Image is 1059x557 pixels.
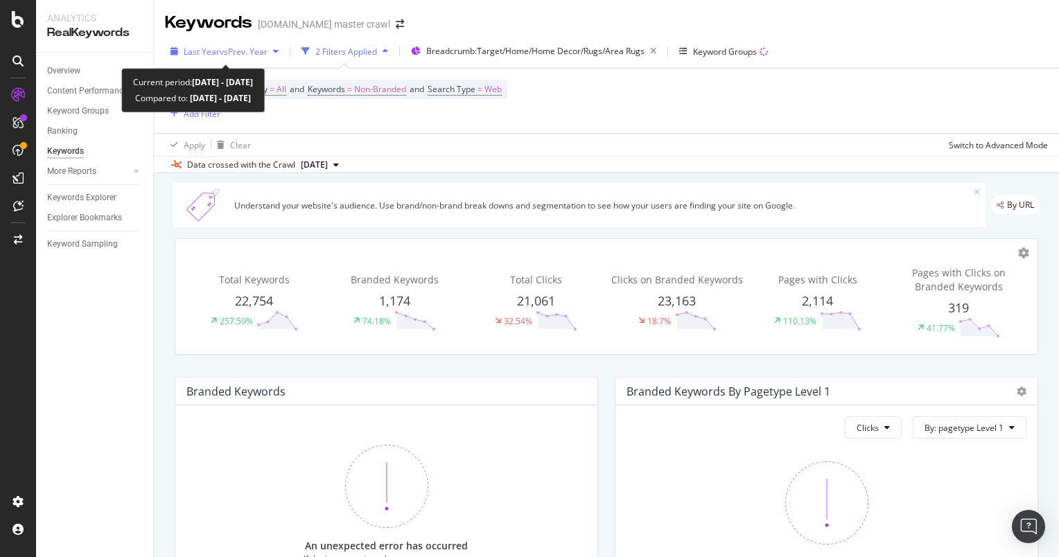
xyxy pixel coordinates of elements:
div: Analytics [47,11,142,25]
div: Ranking [47,124,78,139]
span: 1,174 [379,292,410,309]
div: More Reports [47,164,96,179]
div: Compared to: [135,90,251,106]
div: Keywords [165,11,252,35]
span: and [290,83,304,95]
span: Pages with Clicks on Branded Keywords [912,266,1006,293]
div: [DOMAIN_NAME] master crawl [258,17,390,31]
div: RealKeywords [47,25,142,41]
div: Keyword Sampling [47,237,118,251]
div: Keyword Groups [47,104,109,118]
div: Content Performance [47,84,128,98]
div: 257.59% [220,315,253,327]
span: Web [484,80,502,99]
span: 22,754 [235,292,273,309]
div: Keyword Groups [693,46,757,58]
div: legacy label [991,195,1040,215]
span: 319 [948,299,969,316]
a: Overview [47,64,143,78]
span: Non-Branded [354,80,406,99]
button: Switch to Advanced Mode [943,134,1048,156]
button: Breadcrumb:Target/Home/Home Decor/Rugs/Area Rugs [405,40,662,62]
div: arrow-right-arrow-left [396,19,404,29]
span: Breadcrumb: Target/Home/Home Decor/Rugs/Area Rugs [426,45,645,57]
span: Clicks [857,422,879,434]
div: Understand your website's audience. Use brand/non-brand break downs and segmentation to see how y... [234,200,974,211]
span: By: pagetype Level 1 [925,422,1004,434]
div: Switch to Advanced Mode [949,139,1048,151]
div: Branded Keywords [186,384,286,398]
a: Ranking [47,124,143,139]
a: Keyword Sampling [47,237,143,251]
b: [DATE] - [DATE] [192,76,253,88]
button: Add Filter [165,105,220,122]
div: Open Intercom Messenger [1012,510,1045,543]
b: [DATE] - [DATE] [188,92,251,104]
a: Explorer Bookmarks [47,211,143,225]
div: Branded Keywords By pagetype Level 1 [627,384,830,398]
span: = [478,83,482,95]
div: An unexpected error has occurred [305,539,468,553]
div: Data crossed with the Crawl [187,159,295,171]
span: Pages with Clicks [778,273,857,286]
div: Explorer Bookmarks [47,211,122,225]
div: Add Filter [184,108,220,120]
div: Current period: [133,74,253,90]
div: 41.77% [927,322,955,334]
a: Keywords [47,144,143,159]
a: Keywords Explorer [47,191,143,205]
span: Search Type [428,83,475,95]
button: Keyword Groups [674,40,773,62]
div: Clear [230,139,251,151]
a: Content Performance [47,84,143,98]
button: [DATE] [295,157,344,173]
span: Branded Keywords [351,273,439,286]
span: 23,163 [658,292,696,309]
div: Keywords Explorer [47,191,116,205]
div: 18.7% [647,315,671,327]
div: Keywords [47,144,84,159]
span: = [270,83,274,95]
span: and [410,83,424,95]
span: Clicks on Branded Keywords [611,273,743,286]
div: Overview [47,64,80,78]
div: 110.13% [783,315,816,327]
a: Keyword Groups [47,104,143,118]
div: 2 Filters Applied [315,46,377,58]
span: Total Keywords [219,273,290,286]
div: Apply [184,139,205,151]
div: 74.18% [362,315,391,327]
button: Clear [211,134,251,156]
div: 32.54% [504,315,532,327]
img: Xn5yXbTLC6GvtKIoinKAiP4Hm0QJ922KvQwAAAAASUVORK5CYII= [179,188,229,222]
button: 2 Filters Applied [296,40,394,62]
button: Apply [165,134,205,156]
button: Clicks [845,416,902,439]
span: By URL [1007,201,1034,209]
img: 370bne1z.png [345,445,428,528]
span: Last Year [184,46,220,58]
span: All [277,80,286,99]
a: More Reports [47,164,130,179]
span: = [347,83,352,95]
span: 2025 Sep. 8th [301,159,328,171]
span: Total Clicks [510,273,562,286]
span: 21,061 [517,292,555,309]
span: 2,114 [802,292,833,309]
button: By: pagetype Level 1 [913,416,1026,439]
span: vs Prev. Year [220,46,268,58]
button: Last YearvsPrev. Year [165,40,284,62]
span: Keywords [308,83,345,95]
img: 370bne1z.png [785,461,868,545]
